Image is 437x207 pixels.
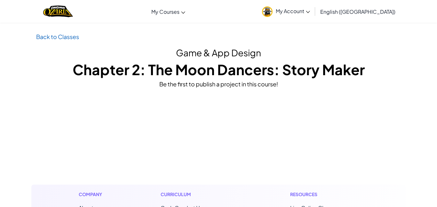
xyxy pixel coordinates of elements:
[259,1,313,21] a: My Account
[151,8,179,15] span: My Courses
[43,5,73,18] img: Home
[262,6,273,17] img: avatar
[161,191,238,198] h1: Curriculum
[43,5,73,18] a: Ozaria by CodeCombat logo
[290,191,358,198] h1: Resources
[79,191,108,198] h1: Company
[36,46,401,60] h2: Game & App Design
[320,8,395,15] span: English ([GEOGRAPHIC_DATA])
[148,3,188,20] a: My Courses
[36,60,401,79] h1: Chapter 2: The Moon Dancers: Story Maker
[36,33,79,40] a: Back to Classes
[317,3,399,20] a: English ([GEOGRAPHIC_DATA])
[276,8,310,14] span: My Account
[36,79,401,89] div: Be the first to publish a project in this course!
